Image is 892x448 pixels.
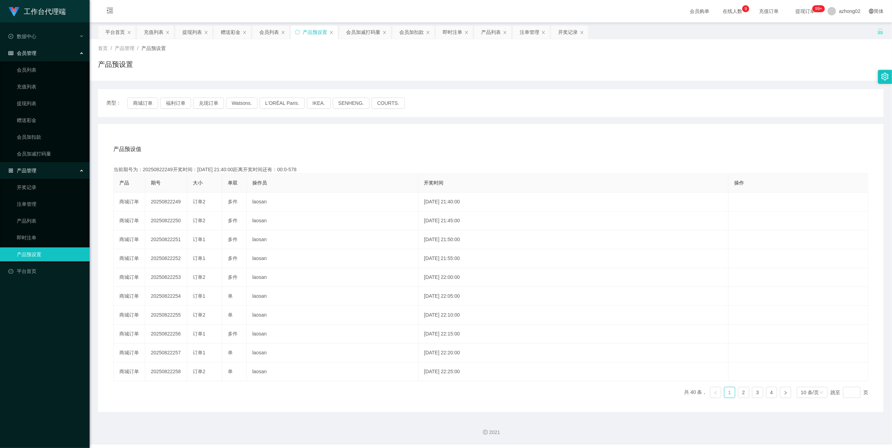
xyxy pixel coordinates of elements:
[119,180,129,186] span: 产品
[145,344,187,362] td: 20250822257
[145,268,187,287] td: 20250822253
[419,362,729,381] td: [DATE] 22:25:00
[247,362,419,381] td: laosan
[145,249,187,268] td: 20250822252
[226,97,258,109] button: Watsons.
[145,325,187,344] td: 20250822256
[98,45,108,51] span: 首页
[8,34,36,39] span: 数据中心
[166,30,170,35] i: 图标: close
[182,26,202,39] div: 提现列表
[541,30,546,35] i: 图标: close
[520,26,539,39] div: 注单管理
[819,390,823,395] i: 图标: down
[127,97,158,109] button: 商城订单
[247,306,419,325] td: laosan
[752,387,763,398] a: 3
[204,30,208,35] i: 图标: close
[346,26,380,39] div: 会员加减打码量
[228,331,238,337] span: 多件
[877,28,884,35] i: 图标: unlock
[228,293,233,299] span: 单
[792,9,819,14] span: 提现订单
[419,287,729,306] td: [DATE] 22:05:00
[193,331,205,337] span: 订单1
[145,193,187,211] td: 20250822249
[17,63,84,77] a: 会员列表
[8,168,36,173] span: 产品管理
[105,26,125,39] div: 平台首页
[247,249,419,268] td: laosan
[145,362,187,381] td: 20250822258
[113,145,141,153] span: 产品预设值
[756,9,782,14] span: 充值订单
[144,26,163,39] div: 充值列表
[193,293,205,299] span: 订单1
[424,180,444,186] span: 开奖时间
[295,30,300,35] i: 图标: sync
[193,180,203,186] span: 大小
[141,45,166,51] span: 产品预设置
[228,218,238,223] span: 多件
[419,211,729,230] td: [DATE] 21:45:00
[247,325,419,344] td: laosan
[106,97,127,109] span: 类型：
[17,247,84,261] a: 产品预设置
[558,26,578,39] div: 开奖记录
[303,26,327,39] div: 产品预设置
[382,30,387,35] i: 图标: close
[247,230,419,249] td: laosan
[724,387,735,398] a: 1
[193,312,205,318] span: 订单2
[228,180,238,186] span: 单双
[193,255,205,261] span: 订单1
[17,96,84,110] a: 提现列表
[127,30,131,35] i: 图标: close
[243,30,247,35] i: 图标: close
[8,168,13,173] i: 图标: appstore-o
[95,429,886,436] div: 2021
[193,97,224,109] button: 兑现订单
[8,7,20,17] img: logo.9652507e.png
[8,34,13,39] i: 图标: check-circle-o
[372,97,405,109] button: COURTS.
[714,391,718,395] i: 图标: left
[784,391,788,395] i: 图标: right
[111,45,112,51] span: /
[114,193,145,211] td: 商城订单
[260,97,305,109] button: L'ORÉAL Paris.
[114,249,145,268] td: 商城订单
[228,350,233,355] span: 单
[780,387,791,398] li: 下一页
[193,199,205,204] span: 订单2
[24,0,66,23] h1: 工作台代理端
[8,51,13,56] i: 图标: table
[419,325,729,344] td: [DATE] 22:15:00
[145,230,187,249] td: 20250822251
[419,230,729,249] td: [DATE] 21:50:00
[329,30,333,35] i: 图标: close
[17,147,84,161] a: 会员加减打码量
[259,26,279,39] div: 会员列表
[17,197,84,211] a: 注单管理
[419,306,729,325] td: [DATE] 22:10:00
[710,387,721,398] li: 上一页
[114,344,145,362] td: 商城订单
[17,231,84,245] a: 即时注单
[247,268,419,287] td: laosan
[98,0,122,23] i: 图标: menu-fold
[17,130,84,144] a: 会员加扣款
[738,387,749,398] a: 2
[137,45,139,51] span: /
[228,237,238,242] span: 多件
[443,26,462,39] div: 即时注单
[114,325,145,344] td: 商城订单
[766,387,777,398] li: 4
[193,350,205,355] span: 订单1
[247,193,419,211] td: laosan
[580,30,584,35] i: 图标: close
[247,344,419,362] td: laosan
[745,5,747,12] p: 9
[115,45,134,51] span: 产品管理
[114,362,145,381] td: 商城订单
